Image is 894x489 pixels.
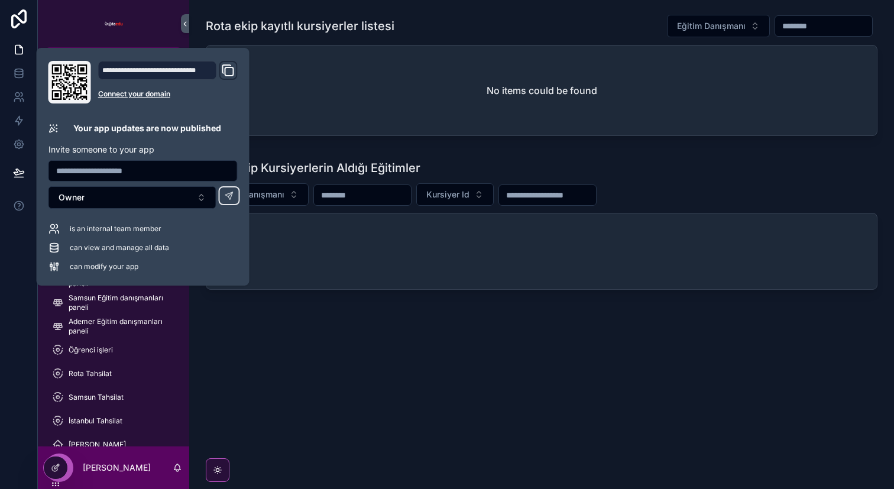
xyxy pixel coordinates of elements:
a: Samsun Eğitim danışmanları paneli [45,292,182,313]
a: İstanbul Tahsilat [45,410,182,432]
span: Samsun Eğitim danışmanları paneli [69,293,170,312]
h1: Rota ekip kayıtlı kursiyerler listesi [206,18,394,34]
span: Eğitim Danışmanı [216,189,284,200]
span: Ademer Eğitim danışmanları paneli [69,317,170,336]
p: Invite someone to your app [48,144,238,156]
span: can view and manage all data [70,243,169,252]
a: [PERSON_NAME] [45,434,182,455]
span: Kursiyer Id [426,189,469,200]
span: is an internal team member [70,224,161,234]
a: Samsun Tahsilat [45,387,182,408]
p: [PERSON_NAME] [83,462,151,474]
a: Connect your domain [98,89,238,99]
span: Öğrenci işleri [69,345,113,355]
span: Owner [59,192,85,203]
a: Ademer Eğitim danışmanları paneli [45,316,182,337]
span: can modify your app [70,262,138,271]
span: [PERSON_NAME] [69,440,126,449]
button: Select Button [48,186,216,209]
button: Select Button [416,183,494,206]
button: Jump to...K [45,47,182,69]
button: Select Button [206,183,309,206]
a: Öğrenci işleri [45,339,182,361]
button: Select Button [667,15,770,37]
span: Eğitim Danışmanı [677,20,746,32]
h1: Rota Ekip Kursiyerlerin Aldığı Eğitimler [206,160,420,176]
span: Rota Tahsilat [69,369,112,378]
span: Samsun Tahsilat [69,393,124,402]
a: Rota Tahsilat [45,363,182,384]
img: App logo [104,14,123,33]
p: Your app updates are now published [73,122,221,134]
span: İstanbul Tahsilat [69,416,122,426]
div: Domain and Custom Link [98,61,238,103]
h2: No items could be found [487,83,597,98]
